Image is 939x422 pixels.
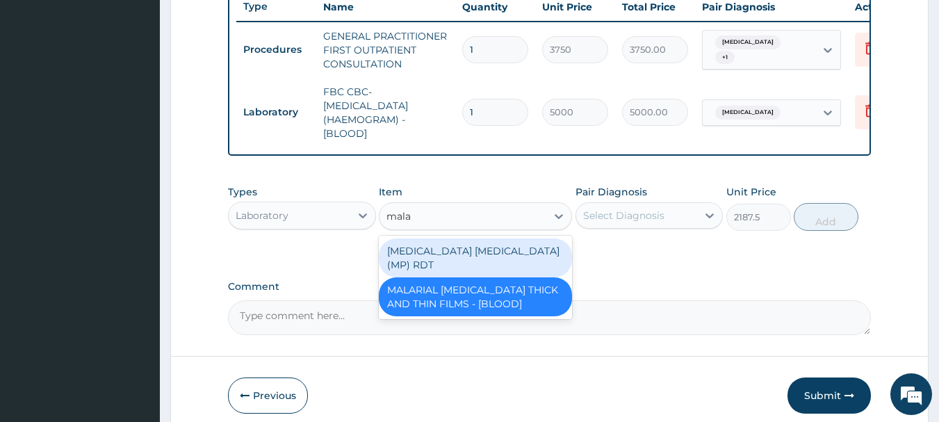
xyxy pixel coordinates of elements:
[316,22,455,78] td: GENERAL PRACTITIONER FIRST OUTPATIENT CONSULTATION
[228,378,308,414] button: Previous
[575,185,647,199] label: Pair Diagnosis
[236,99,316,125] td: Laboratory
[236,37,316,63] td: Procedures
[228,7,261,40] div: Minimize live chat window
[228,186,257,198] label: Types
[316,78,455,147] td: FBC CBC-[MEDICAL_DATA] (HAEMOGRAM) - [BLOOD]
[26,70,56,104] img: d_794563401_company_1708531726252_794563401
[228,281,872,293] label: Comment
[726,185,776,199] label: Unit Price
[72,78,234,96] div: Chat with us now
[583,209,664,222] div: Select Diagnosis
[7,277,265,326] textarea: Type your message and hit 'Enter'
[794,203,858,231] button: Add
[379,185,402,199] label: Item
[787,378,871,414] button: Submit
[236,209,288,222] div: Laboratory
[379,238,572,277] div: [MEDICAL_DATA] [MEDICAL_DATA] (MP) RDT
[715,51,735,65] span: + 1
[715,106,781,120] span: [MEDICAL_DATA]
[715,35,781,49] span: [MEDICAL_DATA]
[379,277,572,316] div: MALARIAL [MEDICAL_DATA] THICK AND THIN FILMS - [BLOOD]
[81,124,192,264] span: We're online!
